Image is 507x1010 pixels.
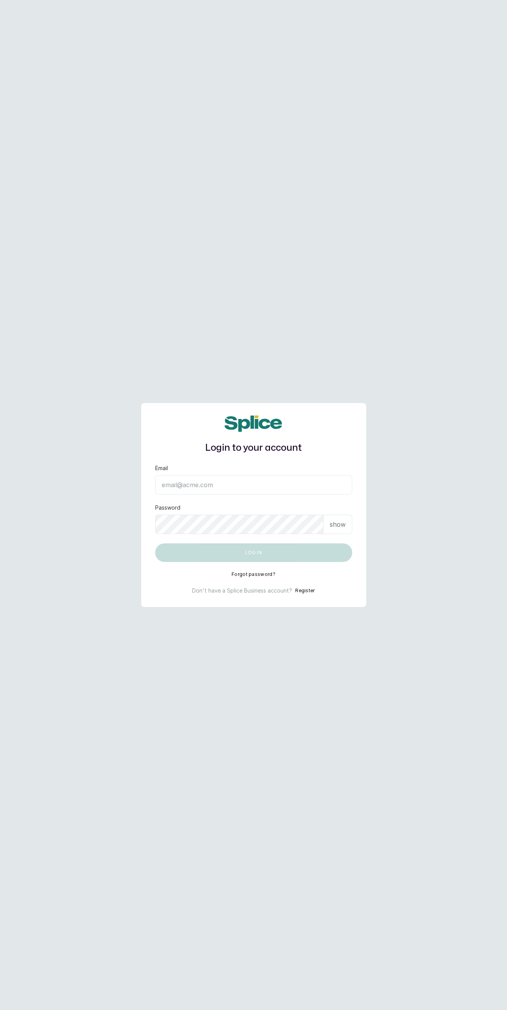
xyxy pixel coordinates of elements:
[155,464,168,472] label: Email
[155,475,352,495] input: email@acme.com
[330,520,346,529] p: show
[295,587,315,595] button: Register
[155,543,352,562] button: Log in
[155,504,180,512] label: Password
[192,587,292,595] p: Don't have a Splice Business account?
[232,571,275,577] button: Forgot password?
[155,441,352,455] h1: Login to your account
